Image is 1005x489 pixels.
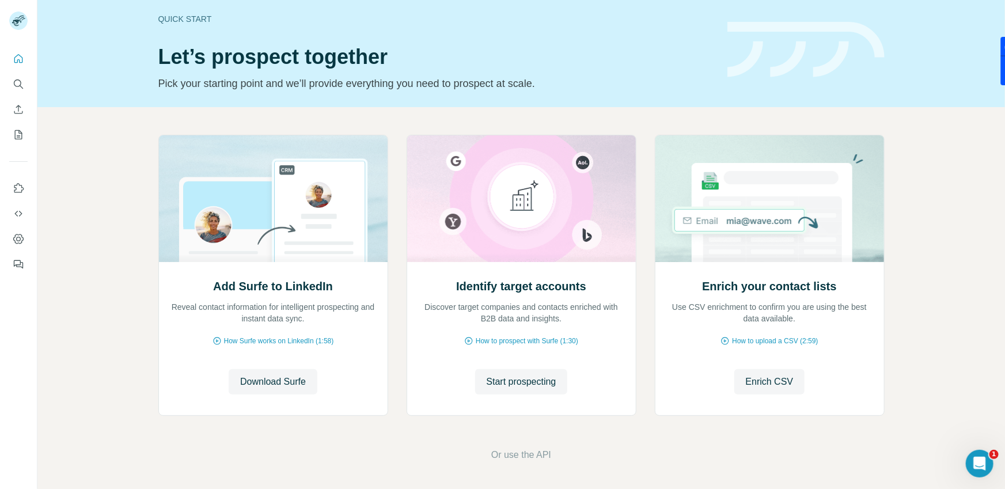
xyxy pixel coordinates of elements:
[9,74,28,94] button: Search
[9,124,28,145] button: My lists
[9,203,28,224] button: Use Surfe API
[158,46,714,69] h1: Let’s prospect together
[158,13,714,25] div: Quick start
[734,369,805,395] button: Enrich CSV
[746,375,794,389] span: Enrich CSV
[667,301,873,324] p: Use CSV enrichment to confirm you are using the best data available.
[655,135,885,262] img: Enrich your contact lists
[240,375,306,389] span: Download Surfe
[158,75,714,92] p: Pick your starting point and we’ll provide everything you need to prospect at scale.
[966,450,993,477] iframe: Intercom live chat
[170,301,376,324] p: Reveal contact information for intelligent prospecting and instant data sync.
[732,336,818,346] span: How to upload a CSV (2:59)
[9,48,28,69] button: Quick start
[491,448,551,462] button: Or use the API
[9,99,28,120] button: Enrich CSV
[419,301,624,324] p: Discover target companies and contacts enriched with B2B data and insights.
[213,278,333,294] h2: Add Surfe to LinkedIn
[224,336,334,346] span: How Surfe works on LinkedIn (1:58)
[456,278,586,294] h2: Identify target accounts
[702,278,836,294] h2: Enrich your contact lists
[487,375,556,389] span: Start prospecting
[475,369,568,395] button: Start prospecting
[9,229,28,249] button: Dashboard
[9,178,28,199] button: Use Surfe on LinkedIn
[229,369,317,395] button: Download Surfe
[989,450,999,459] span: 1
[158,135,388,262] img: Add Surfe to LinkedIn
[476,336,578,346] span: How to prospect with Surfe (1:30)
[9,254,28,275] button: Feedback
[407,135,636,262] img: Identify target accounts
[727,22,885,78] img: banner
[9,12,28,30] img: Avatar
